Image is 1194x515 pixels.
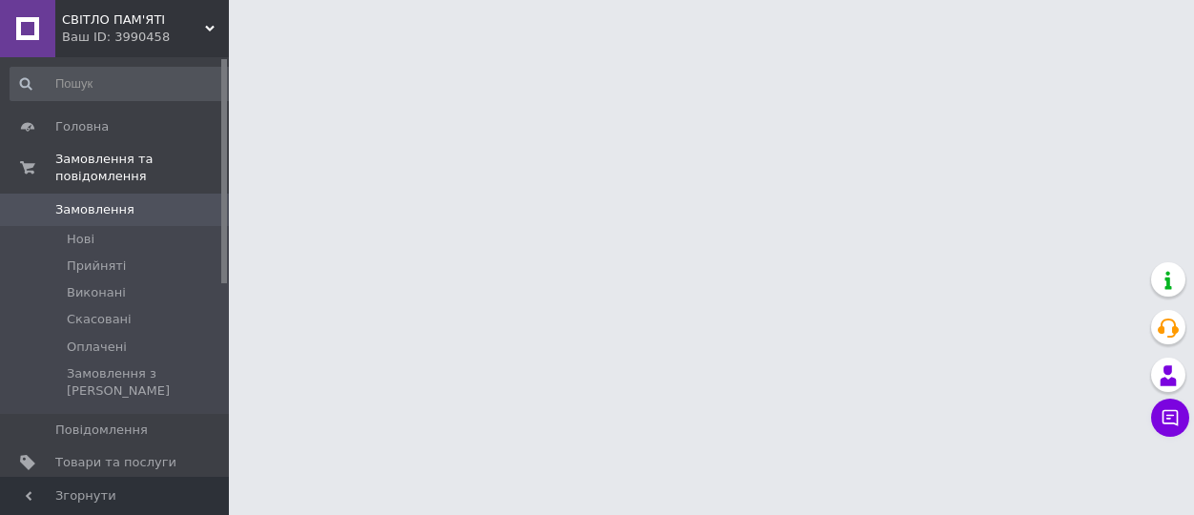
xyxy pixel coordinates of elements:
[67,284,126,301] span: Виконані
[67,339,127,356] span: Оплачені
[55,454,176,471] span: Товари та послуги
[10,67,235,101] input: Пошук
[67,365,233,400] span: Замовлення з [PERSON_NAME]
[67,257,126,275] span: Прийняті
[55,151,229,185] span: Замовлення та повідомлення
[55,422,148,439] span: Повідомлення
[62,11,205,29] span: СВІТЛО ПАМ'ЯТІ
[55,118,109,135] span: Головна
[67,231,94,248] span: Нові
[55,201,134,218] span: Замовлення
[1151,399,1189,437] button: Чат з покупцем
[62,29,229,46] div: Ваш ID: 3990458
[67,311,132,328] span: Скасовані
